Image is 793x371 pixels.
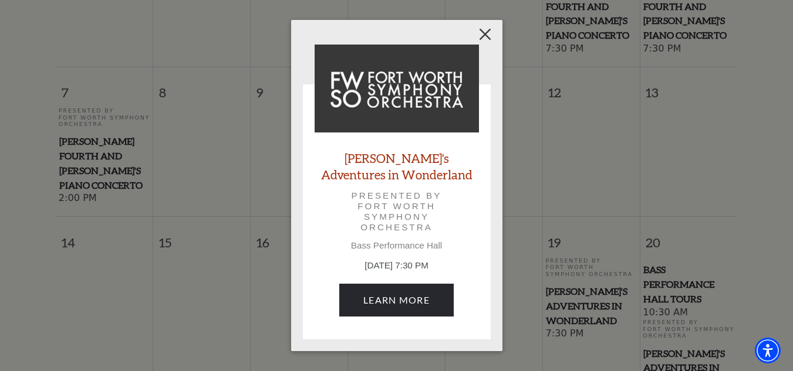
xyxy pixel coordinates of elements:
[474,23,496,45] button: Close
[315,240,479,251] p: Bass Performance Hall
[339,284,454,316] a: September 19, 7:30 PM Learn More
[315,150,479,182] a: [PERSON_NAME]'s Adventures in Wonderland
[755,338,781,363] div: Accessibility Menu
[331,190,463,233] p: Presented by Fort Worth Symphony Orchestra
[315,45,479,132] img: Alice's Adventures in Wonderland
[315,259,479,273] p: [DATE] 7:30 PM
